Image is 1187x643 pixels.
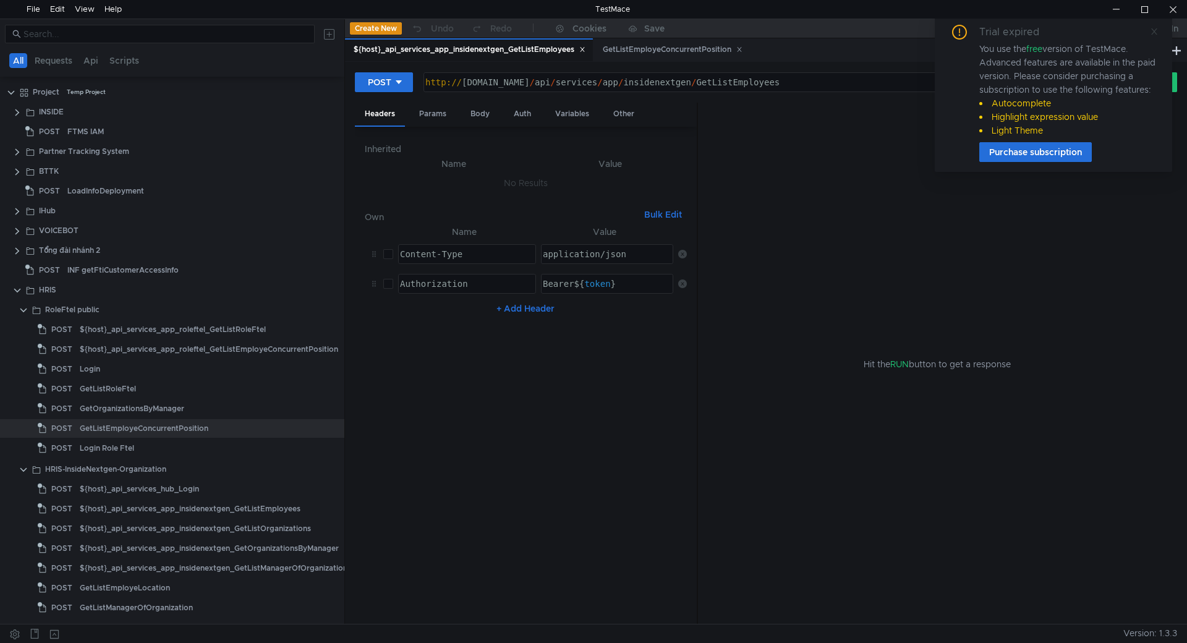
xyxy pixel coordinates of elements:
div: Undo [431,21,454,36]
button: Redo [462,19,521,38]
span: POST [51,579,72,597]
div: Login [80,360,100,378]
span: RUN [890,359,909,370]
div: Partner Tracking System [39,142,129,161]
div: You use the version of TestMace. Advanced features are available in the paid version. Please cons... [979,42,1157,137]
nz-embed-empty: No Results [504,177,548,189]
div: Redo [490,21,512,36]
span: POST [51,399,72,418]
div: LoadInfoDeployment [67,182,144,200]
div: Body [461,103,500,126]
div: INSIDE [39,103,64,121]
div: IHub [39,202,56,220]
div: FTMS IAM [67,122,104,141]
input: Search... [23,27,307,41]
div: Project [33,83,59,101]
div: POST [368,75,391,89]
th: Value [536,224,673,239]
span: POST [39,122,60,141]
div: Auth [504,103,541,126]
div: Cookies [572,21,606,36]
span: POST [51,559,72,577]
div: HRIS [39,281,56,299]
li: Highlight expression value [979,110,1157,124]
span: POST [51,340,72,359]
button: Undo [402,19,462,38]
div: Tổng đài nhánh 2 [39,241,100,260]
div: ${host}_api_services_app_insidenextgen_GetListManagerOfOrganization [80,559,347,577]
div: Save [644,24,665,33]
h6: Inherited [365,142,687,156]
th: Name [375,156,534,171]
div: Params [409,103,456,126]
div: INF getFtiCustomerAccessInfo [67,261,179,279]
li: Autocomplete [979,96,1157,110]
h6: Own [365,210,639,224]
span: POST [51,439,72,458]
div: Login Role Ftel [80,439,134,458]
button: + Add Header [491,301,559,316]
span: POST [39,182,60,200]
div: GetListRoleFtel [80,380,136,398]
span: POST [51,598,72,617]
button: Api [80,53,102,68]
button: Create New [350,22,402,35]
span: POST [51,380,72,398]
span: POST [51,320,72,339]
div: Temp Project [67,83,106,101]
span: POST [51,419,72,438]
span: POST [51,360,72,378]
th: Name [393,224,536,239]
div: HRIS-InsideNextgen-Organization [45,460,166,479]
div: ${host}_api_services_app_roleftel_GetListEmployeConcurrentPosition [80,340,338,359]
li: Light Theme [979,124,1157,137]
div: GetListManagerOfOrganization [80,598,193,617]
span: POST [51,539,72,558]
span: POST [51,480,72,498]
div: NEXTGEN [39,621,75,639]
button: POST [355,72,413,92]
button: Purchase subscription [979,142,1092,162]
div: Other [603,103,644,126]
div: Headers [355,103,405,127]
div: ${host}_api_services_app_insidenextgen_GetListOrganizations [80,519,311,538]
span: free [1026,43,1042,54]
div: Trial expired [979,25,1054,40]
div: GetListEmployeConcurrentPosition [603,43,742,56]
button: All [9,53,27,68]
div: GetListEmployeConcurrentPosition [80,419,208,438]
div: ${host}_api_services_app_insidenextgen_GetListEmployees [354,43,585,56]
div: GetOrganizationsByManager [80,399,184,418]
span: Version: 1.3.3 [1123,624,1177,642]
div: ${host}_api_services_app_insidenextgen_GetOrganizationsByManager [80,539,339,558]
span: Hit the button to get a response [864,357,1011,371]
div: Variables [545,103,599,126]
span: POST [51,500,72,518]
button: Bulk Edit [639,207,687,222]
div: GetListEmployeLocation [80,579,170,597]
div: BTTK [39,162,59,181]
div: ${host}_api_services_app_insidenextgen_GetListEmployees [80,500,300,518]
div: ${host}_api_services_app_roleftel_GetListRoleFtel [80,320,266,339]
span: POST [51,519,72,538]
button: Requests [31,53,76,68]
div: RoleFtel public [45,300,100,319]
div: VOICEBOT [39,221,79,240]
div: ${host}_api_services_hub_Login [80,480,199,498]
span: POST [39,261,60,279]
button: Scripts [106,53,143,68]
th: Value [534,156,687,171]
